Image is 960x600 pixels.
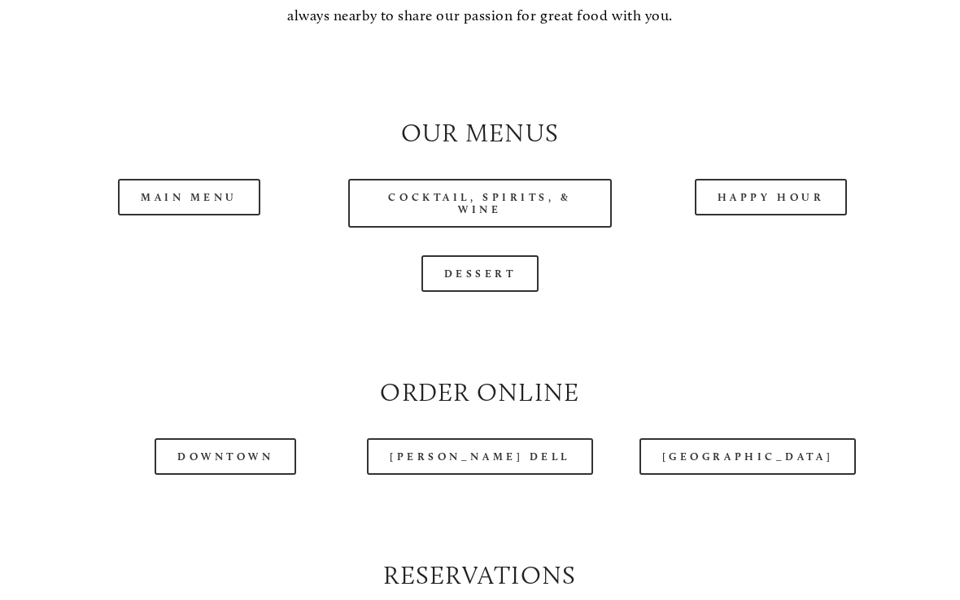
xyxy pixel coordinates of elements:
[155,438,296,475] a: Downtown
[118,179,260,215] a: Main Menu
[421,255,539,292] a: Dessert
[58,115,902,151] h2: Our Menus
[367,438,593,475] a: [PERSON_NAME] Dell
[348,179,611,228] a: Cocktail, Spirits, & Wine
[58,375,902,411] h2: Order Online
[58,558,902,593] h2: Reservations
[639,438,856,475] a: [GEOGRAPHIC_DATA]
[695,179,848,215] a: Happy Hour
